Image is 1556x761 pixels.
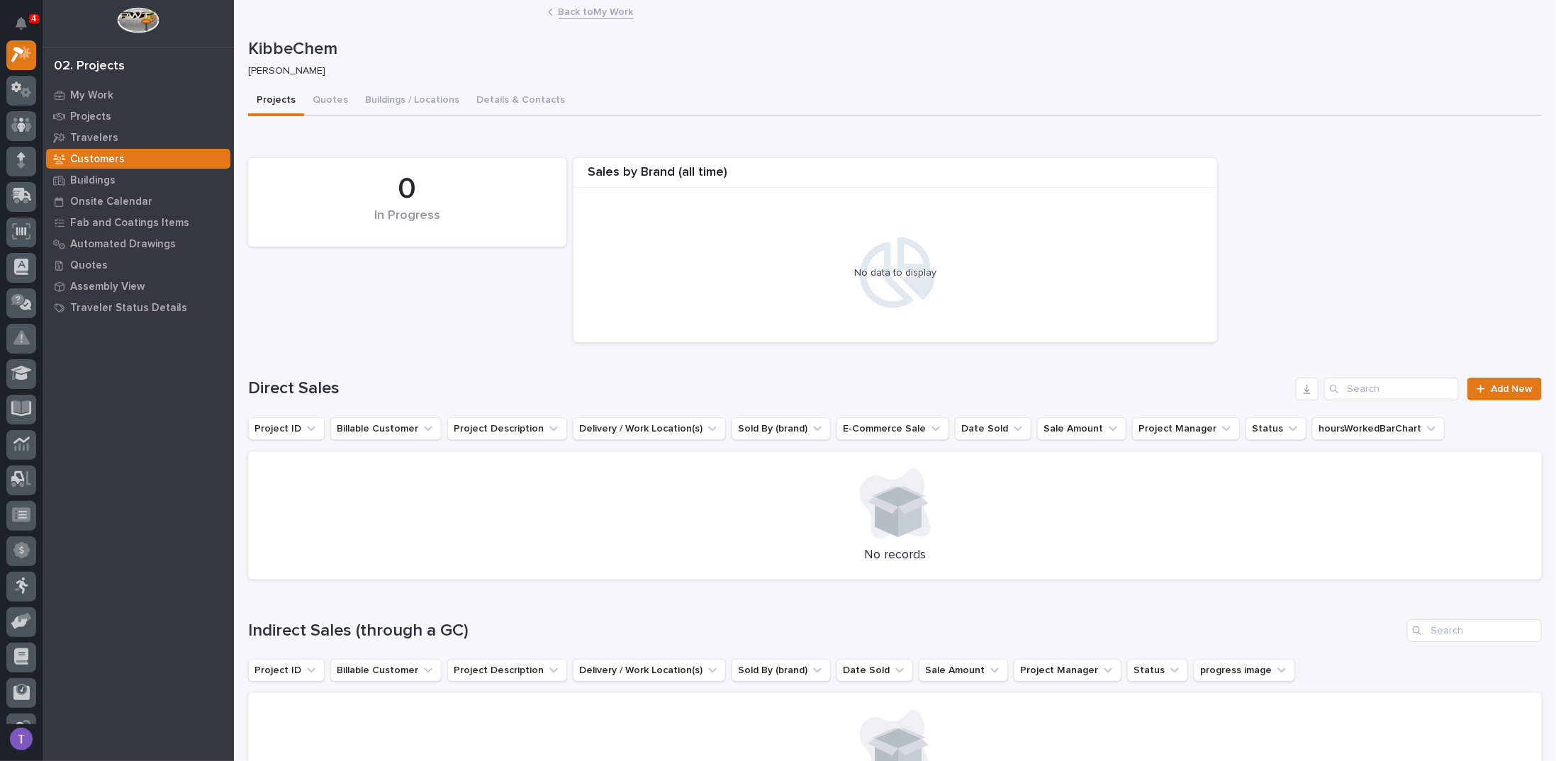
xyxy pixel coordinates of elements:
div: No data to display [581,267,1210,279]
div: 02. Projects [54,59,125,74]
button: Project ID [248,417,325,440]
a: Assembly View [43,276,234,297]
button: Buildings / Locations [357,86,468,116]
div: In Progress [272,208,542,238]
button: Status [1127,659,1188,682]
p: Automated Drawings [70,238,176,251]
button: Project Manager [1014,659,1121,682]
button: Project Manager [1132,417,1240,440]
input: Search [1407,619,1542,642]
button: Project ID [248,659,325,682]
p: Onsite Calendar [70,196,152,208]
p: [PERSON_NAME] [248,65,1530,77]
a: Automated Drawings [43,233,234,254]
div: Notifications4 [18,17,36,40]
p: Quotes [70,259,108,272]
a: Customers [43,148,234,169]
input: Search [1324,378,1459,400]
a: Fab and Coatings Items [43,212,234,233]
a: Back toMy Work [559,3,634,19]
img: Workspace Logo [117,7,159,33]
a: Add New [1467,378,1542,400]
a: Travelers [43,127,234,148]
button: Delivery / Work Location(s) [573,417,726,440]
a: Buildings [43,169,234,191]
a: Traveler Status Details [43,297,234,318]
button: Project Description [447,659,567,682]
p: Travelers [70,132,118,145]
div: Sales by Brand (all time) [573,165,1217,188]
a: Projects [43,106,234,127]
button: Quotes [304,86,357,116]
button: Date Sold [955,417,1031,440]
button: Billable Customer [330,659,442,682]
a: Onsite Calendar [43,191,234,212]
div: 0 [272,171,542,207]
button: progress image [1194,659,1295,682]
button: Notifications [6,9,36,38]
p: Assembly View [70,281,145,293]
p: No records [265,548,1525,563]
button: hoursWorkedBarChart [1312,417,1445,440]
a: Quotes [43,254,234,276]
button: Billable Customer [330,417,442,440]
p: Traveler Status Details [70,302,187,315]
button: Sold By (brand) [732,417,831,440]
button: Sale Amount [919,659,1008,682]
button: Sale Amount [1037,417,1126,440]
span: Add New [1491,384,1533,394]
p: Customers [70,153,125,166]
button: Delivery / Work Location(s) [573,659,726,682]
button: Project Description [447,417,567,440]
p: Fab and Coatings Items [70,217,189,230]
p: 4 [31,13,36,23]
p: Projects [70,111,111,123]
button: E-Commerce Sale [836,417,949,440]
p: Buildings [70,174,116,187]
button: Status [1246,417,1306,440]
h1: Direct Sales [248,378,1290,399]
button: Sold By (brand) [732,659,831,682]
button: Projects [248,86,304,116]
p: KibbeChem [248,39,1536,60]
p: My Work [70,89,113,102]
button: users-avatar [6,724,36,754]
button: Details & Contacts [468,86,573,116]
h1: Indirect Sales (through a GC) [248,621,1401,641]
button: Date Sold [836,659,913,682]
a: My Work [43,84,234,106]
